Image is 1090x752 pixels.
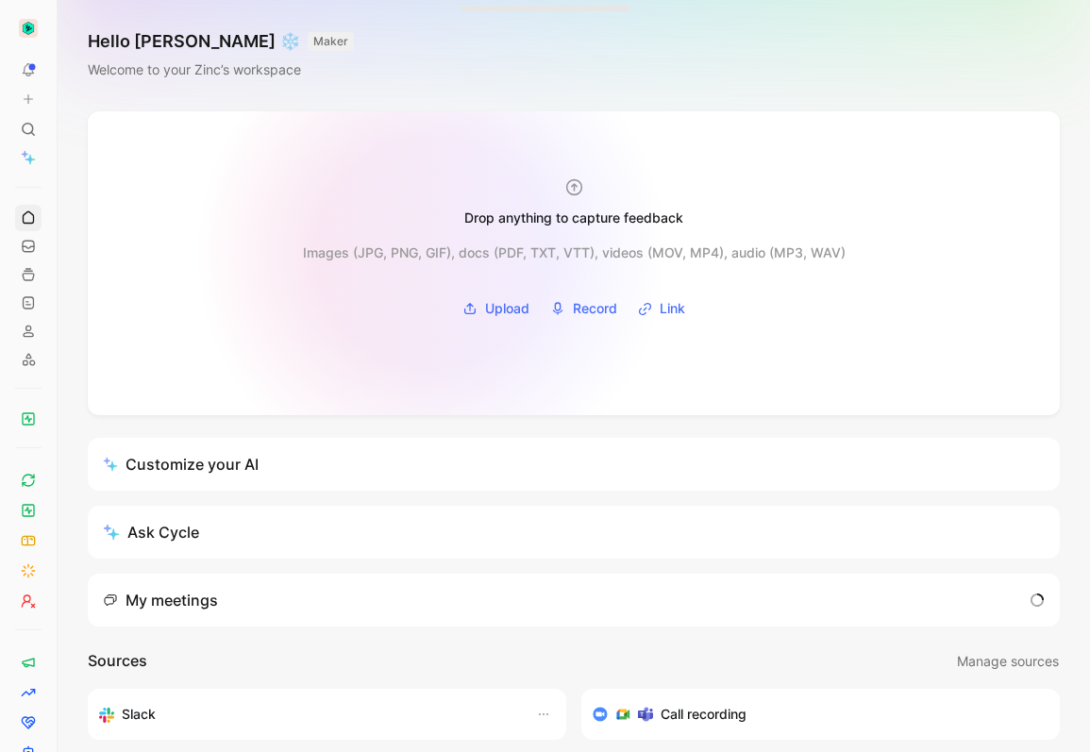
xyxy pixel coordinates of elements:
div: Sync your customers, send feedback and get updates in Slack [99,703,517,726]
button: Link [631,294,692,323]
img: Zinc [19,19,38,38]
div: Welcome to your Zinc’s workspace [88,58,354,81]
h3: Slack [122,703,156,726]
span: Link [660,297,685,320]
button: Manage sources [956,649,1060,674]
span: Upload [485,297,529,320]
div: Images (JPG, PNG, GIF), docs (PDF, TXT, VTT), videos (MOV, MP4), audio (MP3, WAV) [303,242,846,264]
div: My meetings [103,589,218,611]
button: Zinc [15,15,42,42]
h2: Sources [88,649,147,674]
h3: Call recording [661,703,746,726]
button: Record [544,294,624,323]
div: Ask Cycle [103,521,199,543]
div: Customize your AI [103,453,259,476]
span: Record [573,297,617,320]
span: Manage sources [957,650,1059,673]
button: Ask Cycle [88,506,1060,559]
div: Record & transcribe meetings from Zoom, Meet & Teams. [593,703,1033,726]
h1: Hello [PERSON_NAME] ❄️ [88,30,354,53]
button: MAKER [308,32,354,51]
a: Customize your AI [88,438,1060,491]
button: Upload [456,294,536,323]
div: Drop anything to capture feedback [464,207,683,229]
